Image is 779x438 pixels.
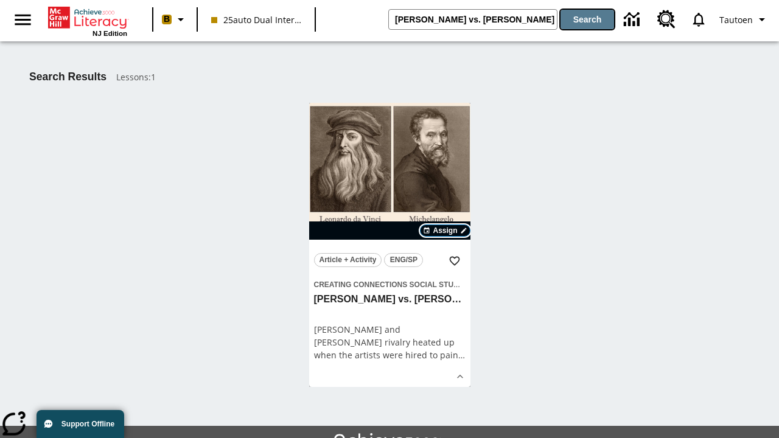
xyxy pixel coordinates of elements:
span: 25auto Dual International [211,13,301,26]
div: Home [48,4,127,37]
h1: Search Results [29,71,107,83]
span: Lessons : 1 [116,71,156,83]
span: Support Offline [61,420,114,428]
input: search field [389,10,557,29]
span: Article + Activity [320,254,377,266]
button: Article + Activity [314,253,382,267]
span: Assign [433,225,457,236]
a: Data Center [617,3,650,36]
span: n [453,349,458,361]
span: Tautoen [719,13,753,26]
button: Profile/Settings [714,9,774,30]
button: Boost Class color is peach. Change class color [157,9,193,30]
button: ENG/SP [384,253,423,267]
a: Resource Center, Will open in new tab [650,3,683,36]
div: [PERSON_NAME] and [PERSON_NAME] rivalry heated up when the artists were hired to pai [314,323,466,361]
span: B [164,12,170,27]
span: NJ Edition [93,30,127,37]
button: Search [561,10,614,29]
span: … [458,349,465,361]
button: Open side menu [5,2,41,38]
span: ENG/SP [390,254,417,266]
div: lesson details [309,103,470,387]
a: Notifications [683,4,714,35]
button: Assign Choose Dates [420,224,470,237]
span: Creating Connections Social Studies [314,280,471,289]
span: Topic: Creating Connections Social Studies/World History II [314,277,466,291]
button: Add to Favorites [444,250,466,272]
button: Show Details [451,367,469,386]
h3: Michelangelo vs. Leonardo [314,293,466,306]
a: Home [48,5,127,30]
button: Support Offline [37,410,124,438]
